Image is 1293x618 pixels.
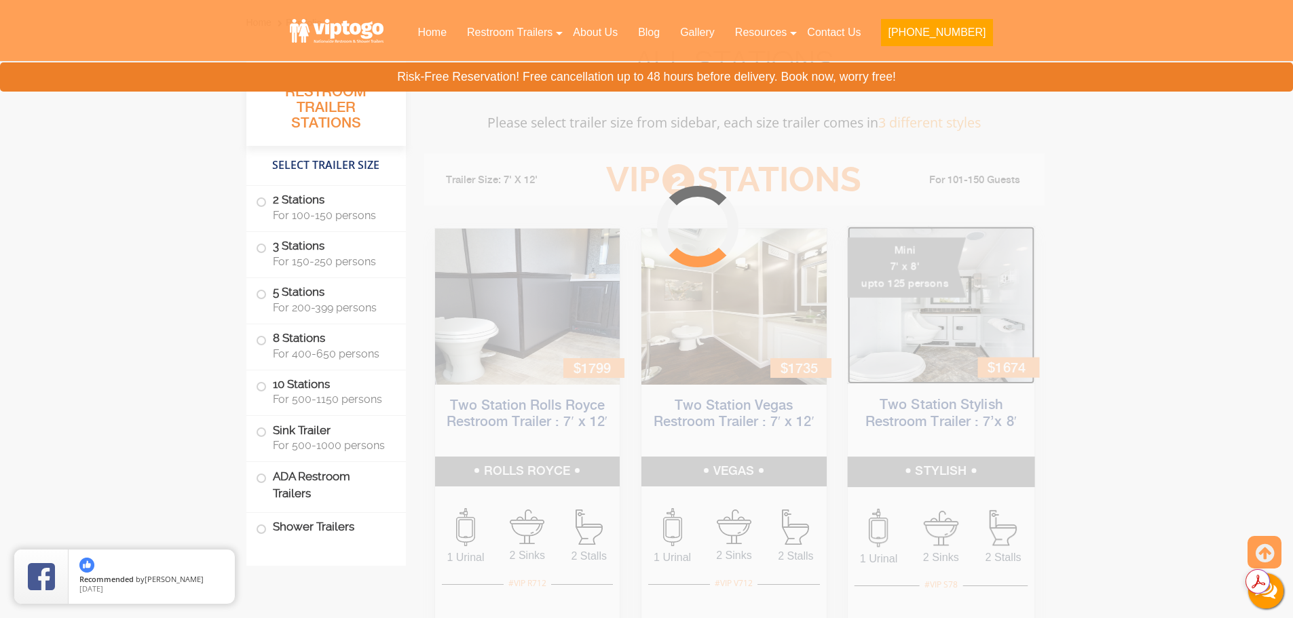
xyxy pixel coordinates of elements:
label: 8 Stations [256,324,396,366]
h3: VIP Stations [585,161,882,199]
span: For 500-1150 persons [273,393,390,406]
a: Gallery [670,18,725,47]
span: For 400-650 persons [273,347,390,360]
span: For 500-1000 persons [273,439,390,452]
img: Review Rating [28,563,55,590]
span: [PERSON_NAME] [145,574,204,584]
label: 10 Stations [256,370,396,412]
img: an icon of Stall [990,510,1017,546]
a: Two Station Vegas Restroom Trailer : 7′ x 12′ [654,399,814,429]
label: ADA Restroom Trailers [256,462,396,508]
span: 2 [662,164,694,196]
img: an icon of sink [510,509,544,544]
button: Live Chat [1239,564,1293,618]
span: For 100-150 persons [273,209,390,222]
img: an icon of Stall [782,509,809,545]
a: Home [407,18,457,47]
div: #VIP R712 [504,575,551,592]
h5: VEGAS [641,457,827,486]
span: For 200-399 persons [273,301,390,314]
span: [DATE] [79,583,103,594]
h3: All Portable Restroom Trailer Stations [246,64,406,146]
div: #VIP V712 [710,575,757,592]
div: $1799 [563,358,624,378]
span: For 150-250 persons [273,255,390,268]
h5: STYLISH [847,457,1034,486]
li: For 101-150 Guests [883,172,1035,189]
span: 2 Stalls [972,549,1034,565]
span: 2 Stalls [765,548,827,564]
img: an icon of urinal [869,509,888,547]
button: [PHONE_NUMBER] [881,19,992,46]
label: 3 Stations [256,232,396,274]
img: Side view of two station restroom trailer with separate doors for males and females [641,229,827,385]
span: 2 Stalls [558,548,620,564]
img: Side view of two station restroom trailer with separate doors for males and females [435,229,620,385]
label: Sink Trailer [256,416,396,458]
img: an icon of urinal [456,508,475,546]
img: an icon of sink [923,510,958,545]
span: Recommended [79,574,134,584]
a: About Us [563,18,628,47]
span: 1 Urinal [847,550,910,566]
a: Two Station Stylish Restroom Trailer : 7’x 8′ [865,398,1017,429]
div: $1735 [770,358,831,378]
a: Two Station Rolls Royce Restroom Trailer : 7′ x 12′ [447,399,607,429]
h4: Select Trailer Size [246,153,406,178]
span: 2 Sinks [703,547,765,564]
a: Contact Us [797,18,871,47]
a: [PHONE_NUMBER] [871,18,1002,54]
span: by [79,575,224,585]
img: an icon of Stall [576,509,603,545]
a: Resources [725,18,797,47]
li: Trailer Size: 7' X 12' [434,160,586,201]
img: A mini restroom trailer with two separate stations and separate doors for males and females [847,227,1034,384]
span: 3 different styles [878,113,981,132]
label: 2 Stations [256,186,396,228]
a: Restroom Trailers [457,18,563,47]
div: #VIP S78 [919,576,962,594]
h5: ROLLS ROYCE [435,457,620,486]
span: 2 Sinks [910,549,972,565]
span: 1 Urinal [641,549,703,566]
img: an icon of urinal [663,508,682,546]
div: $1674 [977,357,1039,376]
img: thumbs up icon [79,558,94,573]
label: 5 Stations [256,278,396,320]
label: Shower Trailers [256,513,396,542]
span: 2 Sinks [496,547,558,564]
div: Mini 7' x 8' upto 125 persons [847,237,965,298]
p: Please select trailer size from sidebar, each size trailer comes in [424,109,1045,136]
img: an icon of sink [717,509,751,544]
a: Blog [628,18,670,47]
span: 1 Urinal [435,549,497,566]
